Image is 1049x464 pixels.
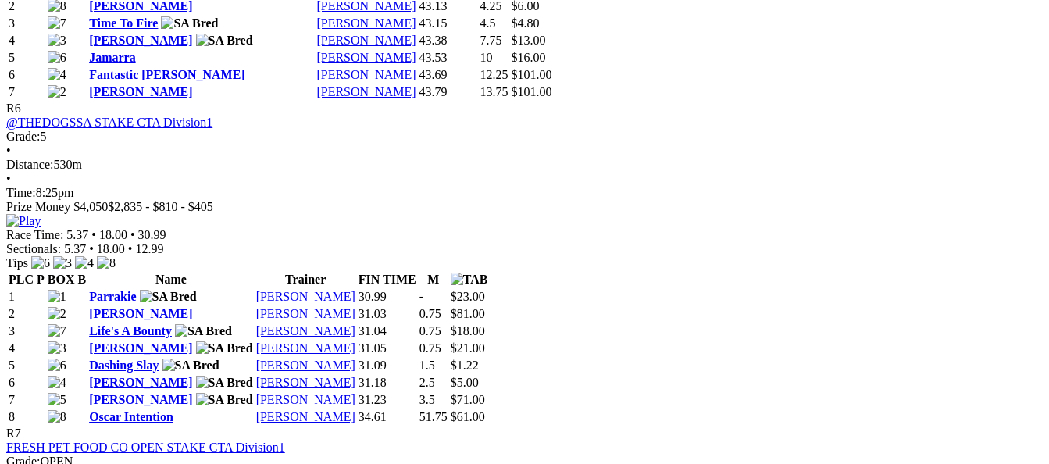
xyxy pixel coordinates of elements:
[358,323,417,339] td: 31.04
[48,393,66,407] img: 5
[48,341,66,355] img: 3
[256,290,355,303] a: [PERSON_NAME]
[89,359,159,372] a: Dashing Slay
[419,341,441,355] text: 0.75
[6,130,41,143] span: Grade:
[6,200,1043,214] div: Prize Money $4,050
[8,289,45,305] td: 1
[358,358,417,373] td: 31.09
[480,34,501,47] text: 7.75
[48,16,66,30] img: 7
[419,50,478,66] td: 43.53
[358,289,417,305] td: 30.99
[451,307,485,320] span: $81.00
[6,186,36,199] span: Time:
[511,85,551,98] span: $101.00
[451,324,485,337] span: $18.00
[451,393,485,406] span: $71.00
[358,306,417,322] td: 31.03
[6,158,1043,172] div: 530m
[140,290,197,304] img: SA Bred
[48,359,66,373] img: 6
[89,410,173,423] a: Oscar Intention
[8,16,45,31] td: 3
[6,214,41,228] img: Play
[419,290,423,303] text: -
[256,376,355,389] a: [PERSON_NAME]
[419,393,435,406] text: 3.5
[91,228,96,241] span: •
[88,272,254,287] th: Name
[48,51,66,65] img: 6
[419,307,441,320] text: 0.75
[6,427,21,440] span: R7
[97,256,116,270] img: 8
[48,376,66,390] img: 4
[358,375,417,391] td: 31.18
[89,68,245,81] a: Fantastic [PERSON_NAME]
[511,68,551,81] span: $101.00
[6,228,63,241] span: Race Time:
[419,376,435,389] text: 2.5
[99,228,127,241] span: 18.00
[358,392,417,408] td: 31.23
[480,16,495,30] text: 4.5
[48,273,75,286] span: BOX
[451,341,485,355] span: $21.00
[419,359,435,372] text: 1.5
[75,256,94,270] img: 4
[6,158,53,171] span: Distance:
[419,67,478,83] td: 43.69
[8,50,45,66] td: 5
[108,200,213,213] span: $2,835 - $810 - $405
[6,186,1043,200] div: 8:25pm
[419,324,441,337] text: 0.75
[256,341,355,355] a: [PERSON_NAME]
[316,16,416,30] a: [PERSON_NAME]
[162,359,219,373] img: SA Bred
[256,410,355,423] a: [PERSON_NAME]
[6,256,28,269] span: Tips
[64,242,86,255] span: 5.37
[358,272,417,287] th: FIN TIME
[256,307,355,320] a: [PERSON_NAME]
[358,341,417,356] td: 31.05
[8,375,45,391] td: 6
[255,272,356,287] th: Trainer
[480,68,508,81] text: 12.25
[480,85,508,98] text: 13.75
[8,409,45,425] td: 8
[89,85,192,98] a: [PERSON_NAME]
[6,102,21,115] span: R6
[480,51,492,64] text: 10
[48,307,66,321] img: 2
[48,410,66,424] img: 8
[66,228,88,241] span: 5.37
[37,273,45,286] span: P
[89,290,136,303] a: Parrakie
[77,273,86,286] span: B
[451,273,488,287] img: TAB
[419,84,478,100] td: 43.79
[256,393,355,406] a: [PERSON_NAME]
[511,51,545,64] span: $16.00
[89,307,192,320] a: [PERSON_NAME]
[196,341,253,355] img: SA Bred
[48,290,66,304] img: 1
[31,256,50,270] img: 6
[89,393,192,406] a: [PERSON_NAME]
[161,16,218,30] img: SA Bred
[89,16,158,30] a: Time To Fire
[316,34,416,47] a: [PERSON_NAME]
[6,130,1043,144] div: 5
[6,116,212,129] a: @THEDOGSSA STAKE CTA Division1
[451,359,479,372] span: $1.22
[6,441,285,454] a: FRESH PET FOOD CO OPEN STAKE CTA Division1
[97,242,125,255] span: 18.00
[8,323,45,339] td: 3
[451,410,485,423] span: $61.00
[451,376,479,389] span: $5.00
[8,392,45,408] td: 7
[419,16,478,31] td: 43.15
[6,242,61,255] span: Sectionals:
